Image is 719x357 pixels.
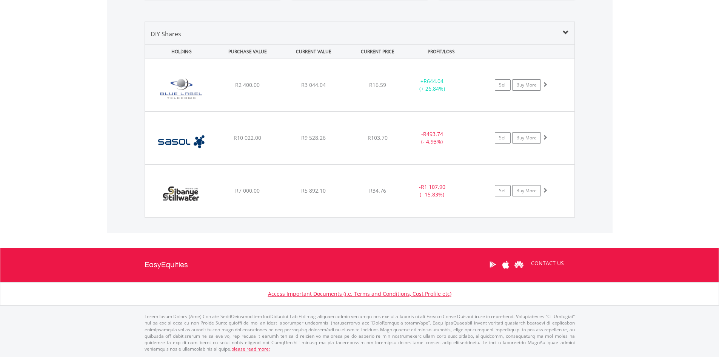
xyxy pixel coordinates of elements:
p: Lorem Ipsum Dolors (Ame) Con a/e SeddOeiusmod tem InciDiduntut Lab Etd mag aliquaen admin veniamq... [145,313,575,352]
div: CURRENT VALUE [282,45,346,59]
span: R7 000.00 [235,187,260,194]
span: R493.74 [423,130,443,138]
div: - (- 4.93%) [404,130,461,145]
img: EQU.ZA.BLU.png [149,68,214,109]
img: EQU.ZA.SSW.png [149,174,214,215]
div: CURRENT PRICE [347,45,407,59]
span: R34.76 [369,187,386,194]
a: Buy More [512,185,541,196]
a: please read more: [231,346,270,352]
a: Sell [495,79,511,91]
div: HOLDING [145,45,214,59]
span: R16.59 [369,81,386,88]
span: R644.04 [423,77,443,85]
a: Buy More [512,132,541,144]
span: R1 107.90 [421,183,445,190]
a: Buy More [512,79,541,91]
div: - (- 15.83%) [404,183,461,198]
span: DIY Shares [151,30,181,38]
a: Google Play [486,253,499,276]
a: CONTACT US [526,253,569,274]
span: R5 892.10 [301,187,326,194]
span: R2 400.00 [235,81,260,88]
div: PURCHASE VALUE [216,45,280,59]
span: R9 528.26 [301,134,326,141]
a: Sell [495,185,511,196]
span: R10 022.00 [234,134,261,141]
div: + (+ 26.84%) [404,77,461,93]
a: Sell [495,132,511,144]
span: R103.70 [368,134,388,141]
img: EQU.ZA.SOL.png [149,121,214,162]
a: Apple [499,253,513,276]
div: PROFIT/LOSS [409,45,474,59]
a: Access Important Documents (i.e. Terms and Conditions, Cost Profile etc) [268,290,451,297]
a: Huawei [513,253,526,276]
a: EasyEquities [145,248,188,282]
span: R3 044.04 [301,81,326,88]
